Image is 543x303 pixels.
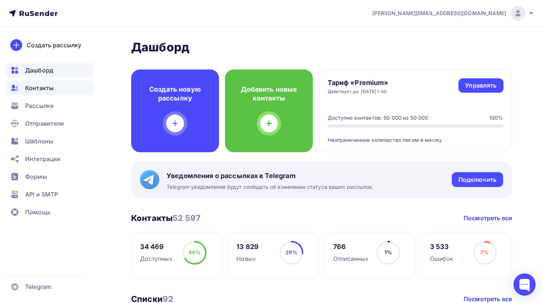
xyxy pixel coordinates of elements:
div: Доступно контактов: 50 000 из 50 000 [328,114,428,122]
span: 1% [385,249,392,255]
span: API и SMTP [25,190,58,199]
span: 66% [189,249,201,255]
div: 13 829 [236,242,259,251]
span: 52 597 [173,213,201,223]
a: Дашборд [6,63,94,78]
div: 766 [333,242,368,251]
a: Шаблоны [6,134,94,149]
div: Ошибок [430,254,454,263]
span: Контакты [25,84,54,92]
a: Рассылки [6,98,94,113]
div: Доступных [140,254,173,263]
span: Telegram [25,282,51,291]
span: 7% [481,249,489,255]
span: Рассылки [25,101,54,110]
div: 34 469 [140,242,173,251]
div: 3 533 [430,242,454,251]
a: [PERSON_NAME][EMAIL_ADDRESS][DOMAIN_NAME] [372,6,534,21]
span: Интеграции [25,154,61,163]
span: Дашборд [25,66,53,75]
h2: Дашборд [131,40,512,55]
h4: Тариф «Premium» [328,78,389,87]
a: Посмотреть все [464,214,512,222]
span: Telegram уведомления будут сообщать об изменении статуса ваших рассылок. [167,183,373,191]
a: Отправители [6,116,94,131]
div: Создать рассылку [27,41,81,50]
div: Отписанных [333,254,368,263]
span: Формы [25,172,47,181]
span: Шаблоны [25,137,53,146]
h4: Создать новую рассылку [143,85,207,103]
h4: Добавить новые контакты [237,85,301,103]
span: Помощь [25,208,51,217]
div: Подключить [458,176,496,184]
a: Формы [6,169,94,184]
a: Контакты [6,81,94,95]
span: Уведомления о рассылках в Telegram [167,171,373,180]
div: Действует до: [DATE] 1:00 [328,89,389,95]
span: 26% [286,249,297,255]
div: Неограниченное количество писем в месяц [328,127,503,144]
span: Отправители [25,119,64,128]
div: Новых [236,254,259,263]
span: [PERSON_NAME][EMAIL_ADDRESS][DOMAIN_NAME] [372,10,506,17]
div: Управлять [465,81,496,90]
h3: Контакты [131,213,201,223]
div: 100% [489,114,503,122]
